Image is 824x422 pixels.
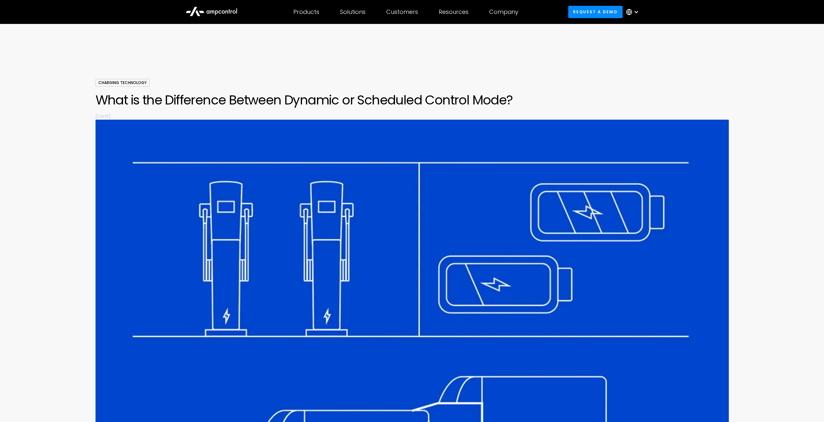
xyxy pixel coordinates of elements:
[340,8,366,16] div: Solutions
[439,8,468,16] div: Resources
[386,8,418,16] div: Customers
[96,79,150,87] div: Charging Technology
[489,8,518,16] div: Company
[293,8,319,16] div: Products
[96,113,729,120] p: [DATE]
[568,6,623,18] a: Request a demo
[96,92,729,108] h1: What is the Difference Between Dynamic or Scheduled Control Mode?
